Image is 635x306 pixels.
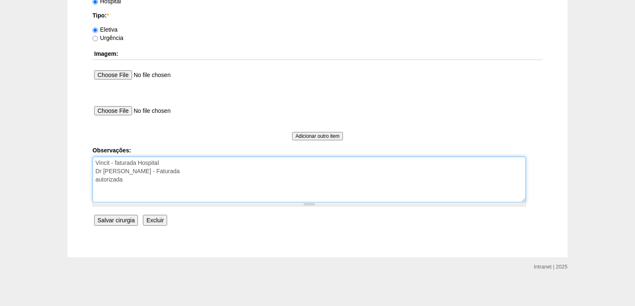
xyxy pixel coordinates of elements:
input: Excluir [143,215,167,226]
textarea: Vincit - faturada Hospital Dr [PERSON_NAME] [92,157,526,202]
label: Tipo: [92,11,542,20]
span: Este campo é obrigatório. [107,12,109,19]
input: Adicionar outro item [292,132,343,140]
input: Urgência [92,36,98,41]
input: Eletiva [92,27,98,33]
label: Eletiva [92,26,117,33]
label: Urgência [92,35,123,41]
th: Imagem: [92,48,542,60]
label: Observações: [92,146,542,154]
input: Salvar cirurgia [94,215,138,226]
div: Intranet | 2025 [534,263,567,271]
